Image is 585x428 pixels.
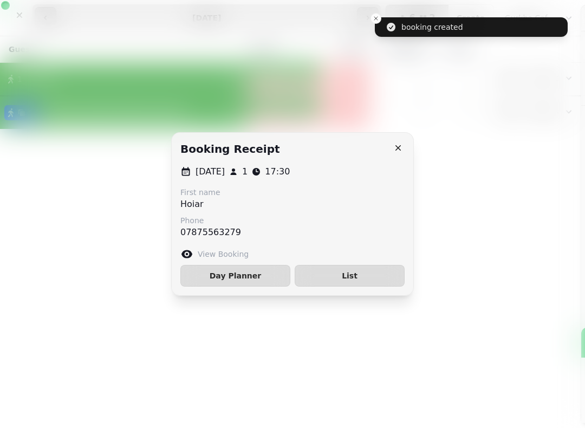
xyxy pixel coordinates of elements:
[304,272,395,280] span: List
[295,265,405,287] button: List
[180,265,290,287] button: Day Planner
[180,141,280,157] h2: Booking receipt
[180,215,241,226] label: Phone
[198,249,249,260] label: View Booking
[265,165,290,178] p: 17:30
[190,272,281,280] span: Day Planner
[196,165,225,178] p: [DATE]
[180,226,241,239] p: 07875563279
[242,165,248,178] p: 1
[180,187,220,198] label: First name
[180,198,220,211] p: Hoiar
